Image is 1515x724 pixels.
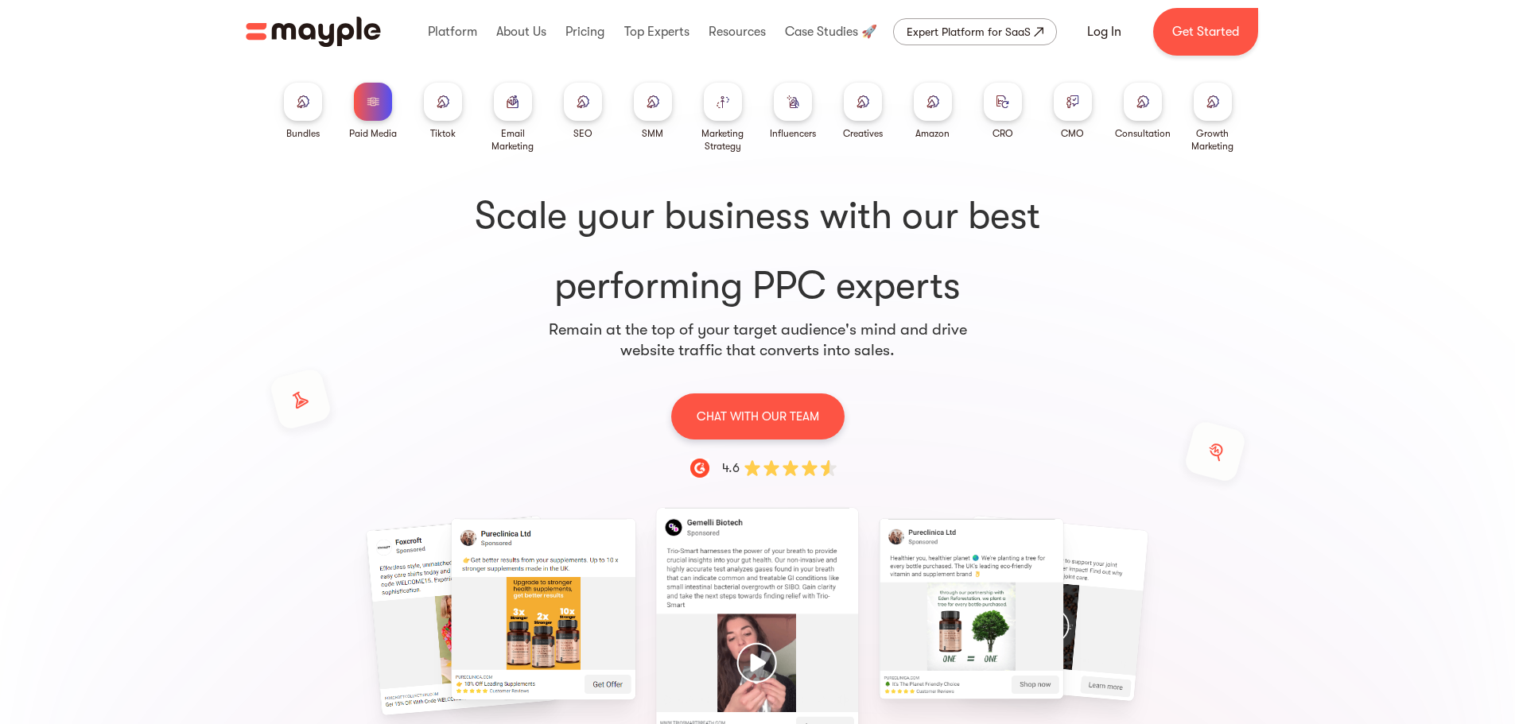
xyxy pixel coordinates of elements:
[642,127,663,140] div: SMM
[424,6,481,57] div: Platform
[893,18,1057,45] a: Expert Platform for SaaS
[430,127,456,140] div: Tiktok
[1068,13,1140,51] a: Log In
[1115,127,1171,140] div: Consultation
[284,83,322,140] a: Bundles
[349,127,397,140] div: Paid Media
[1153,8,1258,56] a: Get Started
[456,523,631,695] div: 15 / 15
[1115,83,1171,140] a: Consultation
[694,127,752,153] div: Marketing Strategy
[274,191,1241,242] span: Scale your business with our best
[424,83,462,140] a: Tiktok
[697,406,819,427] p: CHAT WITH OUR TEAM
[349,83,397,140] a: Paid Media
[634,83,672,140] a: SMM
[564,83,602,140] a: SEO
[1054,83,1092,140] a: CMO
[573,127,592,140] div: SEO
[492,6,550,57] div: About Us
[561,6,608,57] div: Pricing
[722,459,740,478] div: 4.6
[770,127,816,140] div: Influencers
[1184,83,1241,153] a: Growth Marketing
[843,127,883,140] div: Creatives
[907,22,1031,41] div: Expert Platform for SaaS
[548,319,968,361] p: Remain at the top of your target audience's mind and drive website traffic that converts into sales.
[1184,127,1241,153] div: Growth Marketing
[993,127,1013,140] div: CRO
[984,83,1022,140] a: CRO
[484,83,542,153] a: Email Marketing
[914,83,952,140] a: Amazon
[915,127,950,140] div: Amazon
[246,17,381,47] a: home
[620,6,693,57] div: Top Experts
[1061,127,1084,140] div: CMO
[242,523,418,708] div: 14 / 15
[671,393,845,439] a: CHAT WITH OUR TEAM
[694,83,752,153] a: Marketing Strategy
[705,6,770,57] div: Resources
[843,83,883,140] a: Creatives
[246,17,381,47] img: Mayple logo
[884,523,1059,695] div: 2 / 15
[274,191,1241,312] h1: performing PPC experts
[770,83,816,140] a: Influencers
[484,127,542,153] div: Email Marketing
[1097,523,1273,694] div: 3 / 15
[286,127,320,140] div: Bundles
